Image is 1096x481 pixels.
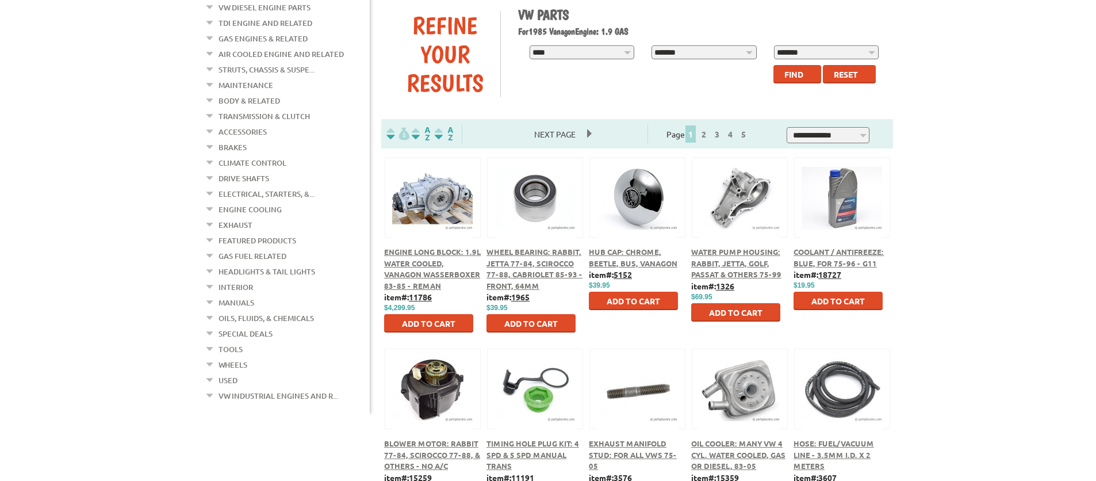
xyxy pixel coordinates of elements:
[486,314,576,333] button: Add to Cart
[794,438,874,471] a: Hose: Fuel/Vacuum Line - 3.5mm I.D. x 2 meters
[589,269,632,280] b: item#:
[691,247,781,279] a: Water Pump Housing: Rabbit, Jetta, Golf, Passat & Others 75-99
[518,26,528,37] span: For
[685,125,696,143] span: 1
[575,26,629,37] span: Engine: 1.9 GAS
[384,438,480,471] a: Blower Motor: Rabbit 77-84, Scirocco 77-88, & Others - No A/C
[219,93,280,108] a: Body & Related
[607,296,660,306] span: Add to Cart
[614,269,632,280] u: 5152
[219,155,286,170] a: Climate Control
[823,65,876,83] button: Reset
[523,129,587,139] a: Next Page
[511,292,530,302] u: 1965
[518,26,885,37] h2: 1985 Vanagon
[219,186,315,201] a: Electrical, Starters, &...
[647,124,768,143] div: Page
[691,303,780,322] button: Add to Cart
[219,124,267,139] a: Accessories
[716,281,734,291] u: 1326
[504,318,558,329] span: Add to Cart
[219,295,254,310] a: Manuals
[219,16,312,30] a: TDI Engine and Related
[709,307,762,318] span: Add to Cart
[818,269,841,280] u: 18727
[773,65,821,83] button: Find
[794,292,883,310] button: Add to Cart
[794,247,884,268] a: Coolant / Antifreeze: Blue, for 75-96 - G11
[219,31,308,46] a: Gas Engines & Related
[811,296,865,306] span: Add to Cart
[219,171,269,186] a: Drive Shafts
[219,140,247,155] a: Brakes
[219,280,253,295] a: Interior
[409,292,432,302] u: 11786
[486,304,508,312] span: $39.95
[219,326,273,341] a: Special Deals
[219,217,252,232] a: Exhaust
[384,314,473,333] button: Add to Cart
[794,269,841,280] b: item#:
[486,247,583,291] a: Wheel Bearing: Rabbit, Jetta 77-84, Scirocco 77-88, Cabriolet 85-93 - Front, 64mm
[589,438,677,471] a: Exhaust Manifold Stud: For All VWs 75-05
[386,127,409,140] img: filterpricelow.svg
[219,62,315,77] a: Struts, Chassis & Suspe...
[219,264,315,279] a: Headlights & Tail Lights
[794,281,815,289] span: $19.95
[402,318,455,329] span: Add to Cart
[738,129,749,139] a: 5
[219,47,344,62] a: Air Cooled Engine and Related
[219,357,247,372] a: Wheels
[384,292,432,302] b: item#:
[486,438,579,471] a: Timing Hole Plug Kit: 4 Spd & 5 Spd Manual Trans
[219,202,282,217] a: Engine Cooling
[390,11,500,97] div: Refine Your Results
[432,127,455,140] img: Sort by Sales Rank
[219,388,338,403] a: VW Industrial Engines and R...
[486,292,530,302] b: item#:
[523,125,587,143] span: Next Page
[219,342,243,357] a: Tools
[691,281,734,291] b: item#:
[691,438,785,471] a: Oil Cooler: Many VW 4 Cyl. water cooled, Gas or Diesel, 83-05
[384,247,481,291] a: Engine Long Block: 1.9L Water Cooled, Vanagon Wasserboxer 83-85 - Reman
[725,129,735,139] a: 4
[699,129,709,139] a: 2
[219,78,273,93] a: Maintenance
[589,247,677,268] a: Hub Cap: Chrome, Beetle, Bus, Vanagon
[219,373,237,388] a: Used
[712,129,722,139] a: 3
[219,249,286,264] a: Gas Fuel Related
[784,69,803,79] span: Find
[834,69,858,79] span: Reset
[219,311,314,326] a: Oils, Fluids, & Chemicals
[219,233,296,248] a: Featured Products
[589,292,678,310] button: Add to Cart
[691,293,712,301] span: $69.95
[589,281,610,289] span: $39.95
[409,127,432,140] img: Sort by Headline
[384,304,415,312] span: $4,299.95
[219,109,310,124] a: Transmission & Clutch
[518,6,885,23] h1: VW Parts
